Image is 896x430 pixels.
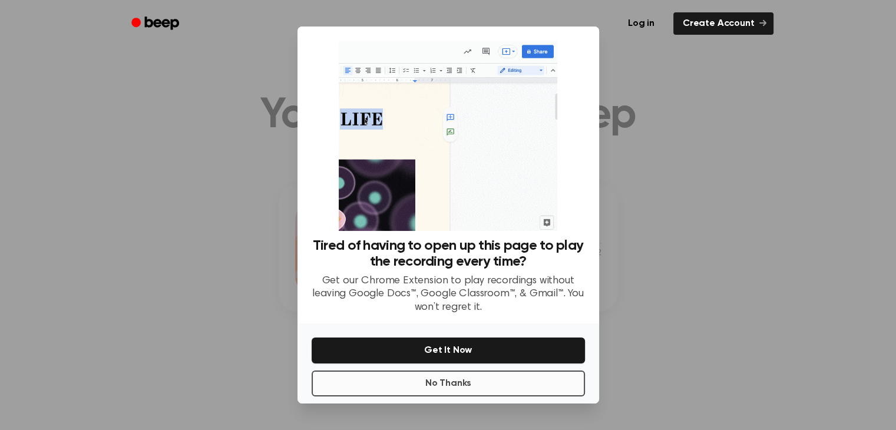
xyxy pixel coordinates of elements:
a: Beep [123,12,190,35]
h3: Tired of having to open up this page to play the recording every time? [312,238,585,270]
button: Get It Now [312,338,585,363]
a: Log in [616,10,666,37]
button: No Thanks [312,371,585,396]
a: Create Account [673,12,773,35]
p: Get our Chrome Extension to play recordings without leaving Google Docs™, Google Classroom™, & Gm... [312,274,585,315]
img: Beep extension in action [339,41,557,231]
